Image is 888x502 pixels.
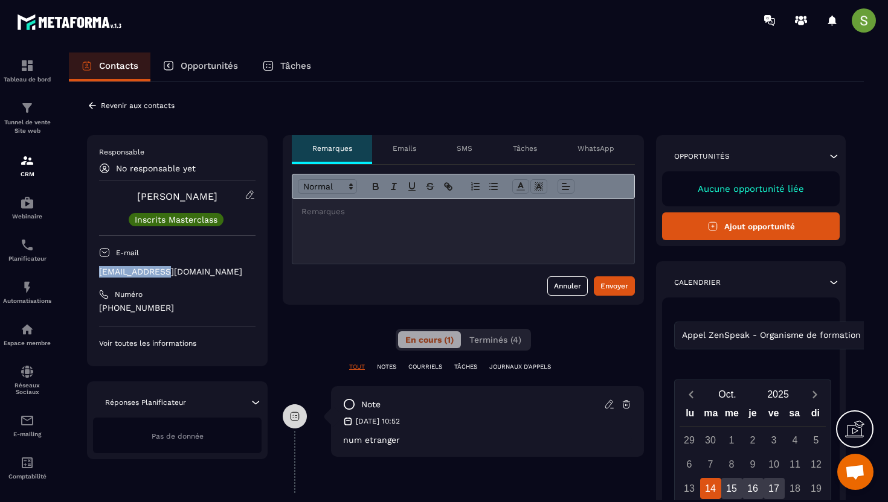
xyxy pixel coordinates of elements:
[3,473,51,480] p: Comptabilité
[513,144,537,153] p: Tâches
[679,329,863,342] span: Appel ZenSpeak - Organisme de formation
[135,215,217,224] p: Inscrits Masterclass
[361,399,381,410] p: note
[785,478,806,499] div: 18
[3,171,51,177] p: CRM
[3,255,51,262] p: Planificateur
[600,280,628,292] div: Envoyer
[702,384,753,405] button: Open months overlay
[20,364,34,379] img: social-network
[99,338,256,348] p: Voir toutes les informations
[679,454,700,475] div: 6
[20,101,34,115] img: formation
[742,430,764,451] div: 2
[3,118,51,135] p: Tunnel de vente Site web
[764,430,785,451] div: 3
[115,290,143,299] p: Numéro
[3,446,51,489] a: accountantaccountantComptabilité
[454,363,477,371] p: TÂCHES
[3,382,51,395] p: Réseaux Sociaux
[721,405,742,426] div: me
[137,191,217,202] a: [PERSON_NAME]
[806,454,827,475] div: 12
[17,11,126,33] img: logo
[101,101,175,110] p: Revenir aux contacts
[20,456,34,470] img: accountant
[700,454,721,475] div: 7
[69,52,150,81] a: Contacts
[763,405,784,426] div: ve
[150,52,250,81] a: Opportunités
[20,59,34,73] img: formation
[20,238,34,252] img: scheduler
[3,297,51,304] p: Automatisations
[674,151,730,161] p: Opportunités
[20,322,34,337] img: automations
[547,276,588,296] button: Annuler
[3,340,51,346] p: Espace membre
[20,280,34,294] img: automations
[116,164,196,173] p: No responsable yet
[312,144,352,153] p: Remarques
[469,335,521,345] span: Terminés (4)
[99,302,256,314] p: [PHONE_NUMBER]
[803,386,826,402] button: Next month
[662,212,840,240] button: Ajout opportunité
[679,478,700,499] div: 13
[785,454,806,475] div: 11
[393,144,416,153] p: Emails
[3,76,51,83] p: Tableau de bord
[356,416,400,426] p: [DATE] 10:52
[784,405,805,426] div: sa
[837,454,874,490] div: Ouvrir le chat
[349,363,365,371] p: TOUT
[742,478,764,499] div: 16
[3,355,51,404] a: social-networksocial-networkRéseaux Sociaux
[116,248,139,258] p: E-mail
[3,431,51,437] p: E-mailing
[806,478,827,499] div: 19
[250,52,323,81] a: Tâches
[20,195,34,210] img: automations
[721,478,742,499] div: 15
[578,144,614,153] p: WhatsApp
[679,430,700,451] div: 29
[753,384,803,405] button: Open years overlay
[742,405,764,426] div: je
[742,454,764,475] div: 9
[398,331,461,348] button: En cours (1)
[680,386,702,402] button: Previous month
[280,60,311,71] p: Tâches
[806,430,827,451] div: 5
[152,432,204,440] span: Pas de donnée
[594,276,635,296] button: Envoyer
[408,363,442,371] p: COURRIELS
[3,49,51,92] a: formationformationTableau de bord
[785,430,806,451] div: 4
[3,186,51,229] a: automationsautomationsWebinaire
[3,144,51,186] a: formationformationCRM
[700,478,721,499] div: 14
[343,435,632,445] p: num etranger
[99,147,256,157] p: Responsable
[3,229,51,271] a: schedulerschedulerPlanificateur
[680,405,701,426] div: lu
[99,266,256,278] p: [EMAIL_ADDRESS][DOMAIN_NAME]
[405,335,454,345] span: En cours (1)
[181,60,238,71] p: Opportunités
[3,313,51,355] a: automationsautomationsEspace membre
[674,278,721,287] p: Calendrier
[764,454,785,475] div: 10
[721,454,742,475] div: 8
[3,213,51,220] p: Webinaire
[3,92,51,144] a: formationformationTunnel de vente Site web
[20,153,34,168] img: formation
[462,331,529,348] button: Terminés (4)
[863,329,872,342] input: Search for option
[701,405,722,426] div: ma
[377,363,396,371] p: NOTES
[105,398,186,407] p: Réponses Planificateur
[805,405,826,426] div: di
[99,60,138,71] p: Contacts
[721,430,742,451] div: 1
